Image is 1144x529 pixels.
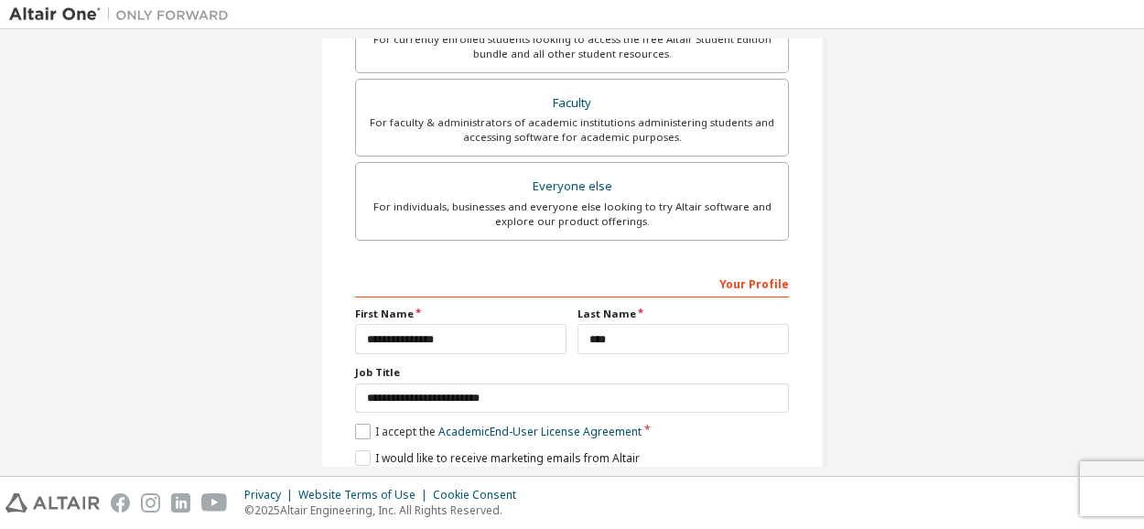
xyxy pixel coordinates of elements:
label: I would like to receive marketing emails from Altair [355,450,640,466]
img: altair_logo.svg [5,493,100,513]
div: Cookie Consent [433,488,527,502]
label: Last Name [577,307,789,321]
a: Academic End-User License Agreement [438,424,642,439]
div: Everyone else [367,174,777,200]
div: For individuals, businesses and everyone else looking to try Altair software and explore our prod... [367,200,777,229]
div: Your Profile [355,268,789,297]
img: Altair One [9,5,238,24]
div: For currently enrolled students looking to access the free Altair Student Edition bundle and all ... [367,32,777,61]
div: Privacy [244,488,298,502]
label: First Name [355,307,567,321]
label: I accept the [355,424,642,439]
p: © 2025 Altair Engineering, Inc. All Rights Reserved. [244,502,527,518]
label: Job Title [355,365,789,380]
div: Faculty [367,91,777,116]
div: Website Terms of Use [298,488,433,502]
div: For faculty & administrators of academic institutions administering students and accessing softwa... [367,115,777,145]
img: youtube.svg [201,493,228,513]
img: linkedin.svg [171,493,190,513]
img: instagram.svg [141,493,160,513]
img: facebook.svg [111,493,130,513]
